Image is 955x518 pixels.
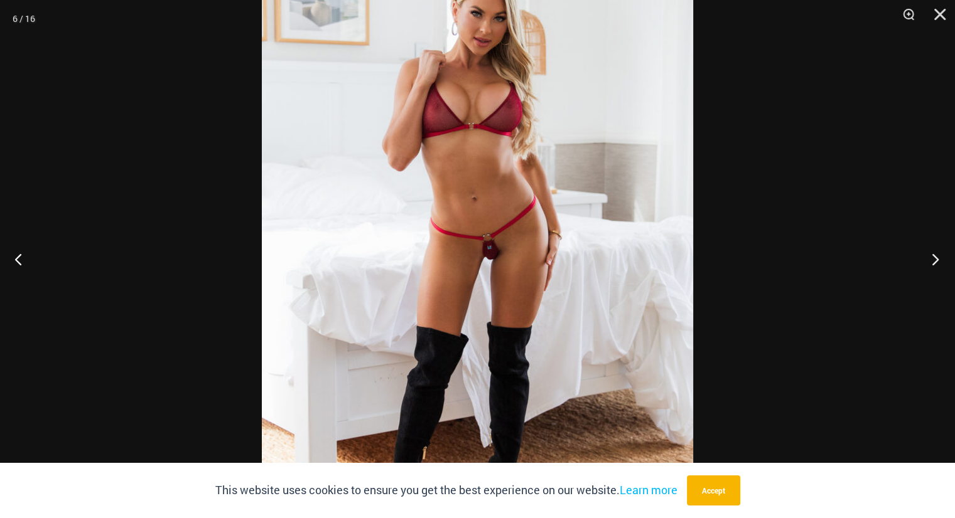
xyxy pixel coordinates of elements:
[215,481,677,500] p: This website uses cookies to ensure you get the best experience on our website.
[908,228,955,290] button: Next
[687,475,740,505] button: Accept
[13,9,35,28] div: 6 / 16
[620,482,677,497] a: Learn more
